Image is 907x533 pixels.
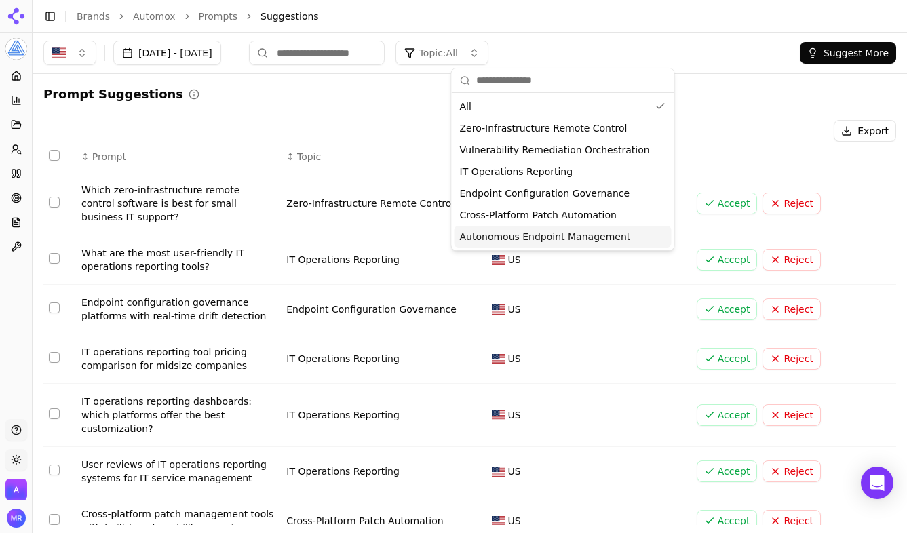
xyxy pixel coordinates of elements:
[697,348,758,370] button: Accept
[81,296,275,323] div: Endpoint configuration governance platforms with real-time drift detection
[460,165,573,178] span: IT Operations Reporting
[286,514,480,528] div: Cross-Platform Patch Automation
[81,395,275,435] div: IT operations reporting dashboards: which platforms offer the best customization?
[763,460,820,482] button: Reject
[81,183,275,224] div: Which zero-infrastructure remote control software is best for small business IT support?
[508,302,521,316] span: US
[697,460,758,482] button: Accept
[286,150,480,163] div: ↕Topic
[508,352,521,366] span: US
[92,150,126,163] span: Prompt
[43,85,183,104] h2: Prompt Suggestions
[492,410,505,420] img: US flag
[7,509,26,528] img: Maddie Regis
[49,408,60,419] button: Select row 5
[5,38,27,60] button: Current brand: Automox
[49,150,60,161] button: Select all rows
[81,246,275,273] div: What are the most user-friendly IT operations reporting tools?
[260,9,319,23] span: Suggestions
[697,510,758,532] button: Accept
[492,467,505,477] img: US flag
[763,298,820,320] button: Reject
[286,302,480,316] div: Endpoint Configuration Governance
[49,352,60,363] button: Select row 4
[5,479,27,500] button: Open organization switcher
[763,249,820,271] button: Reject
[77,9,869,23] nav: breadcrumb
[460,186,630,200] span: Endpoint Configuration Governance
[492,304,505,315] img: US flag
[861,467,893,499] div: Open Intercom Messenger
[52,46,66,60] img: United States
[297,150,321,163] span: Topic
[508,465,521,478] span: US
[697,404,758,426] button: Accept
[76,142,281,172] th: Prompt
[5,38,27,60] img: Automox
[460,230,631,243] span: Autonomous Endpoint Management
[492,516,505,526] img: US flag
[508,253,521,266] span: US
[286,197,480,210] div: Zero-Infrastructure Remote Control
[492,354,505,364] img: US flag
[81,345,275,372] div: IT operations reporting tool pricing comparison for midsize companies
[419,46,458,60] span: Topic: All
[49,465,60,475] button: Select row 6
[49,514,60,525] button: Select row 7
[49,253,60,264] button: Select row 2
[460,100,471,113] span: All
[286,253,480,266] div: IT Operations Reporting
[133,9,176,23] a: Automox
[286,352,480,366] div: IT Operations Reporting
[697,193,758,214] button: Accept
[286,408,480,422] div: IT Operations Reporting
[81,150,275,163] div: ↕Prompt
[49,197,60,208] button: Select row 1
[199,9,238,23] a: Prompts
[697,249,758,271] button: Accept
[7,509,26,528] button: Open user button
[763,348,820,370] button: Reject
[81,458,275,485] div: User reviews of IT operations reporting systems for IT service management
[281,142,486,172] th: Topic
[800,42,896,64] button: Suggest More
[77,11,110,22] a: Brands
[834,120,896,142] button: Export
[460,121,628,135] span: Zero-Infrastructure Remote Control
[452,93,674,250] div: Suggestions
[763,404,820,426] button: Reject
[113,41,221,65] button: [DATE] - [DATE]
[508,514,521,528] span: US
[460,208,617,222] span: Cross-Platform Patch Automation
[763,510,820,532] button: Reject
[697,298,758,320] button: Accept
[286,465,480,478] div: IT Operations Reporting
[460,143,650,157] span: Vulnerability Remediation Orchestration
[763,193,820,214] button: Reject
[49,302,60,313] button: Select row 3
[508,408,521,422] span: US
[492,255,505,265] img: US flag
[5,479,27,500] img: Automox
